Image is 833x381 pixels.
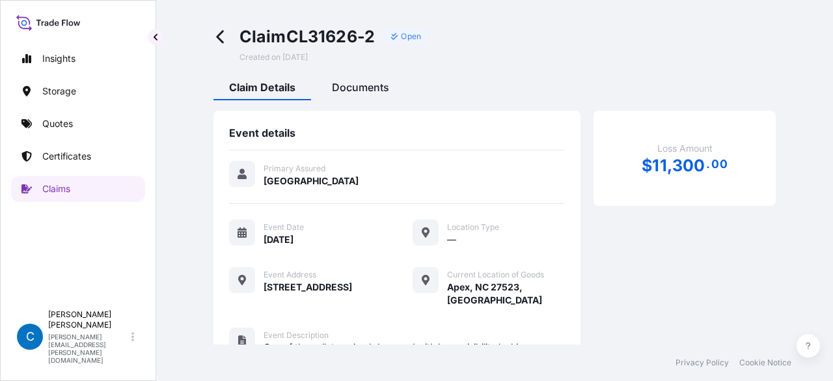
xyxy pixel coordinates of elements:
[42,182,70,195] p: Claims
[11,78,145,104] a: Storage
[48,333,129,364] p: [PERSON_NAME][EMAIL_ADDRESS][PERSON_NAME][DOMAIN_NAME]
[48,309,129,330] p: [PERSON_NAME] [PERSON_NAME]
[11,111,145,137] a: Quotes
[42,150,91,163] p: Certificates
[264,163,325,174] span: Primary Assured
[26,330,34,343] span: C
[739,358,791,368] a: Cookie Notice
[264,281,352,294] span: [STREET_ADDRESS]
[447,270,544,280] span: Current Location of Goods
[229,126,295,139] span: Event details
[264,330,329,341] span: Event Description
[401,31,421,42] p: Open
[264,222,304,233] span: Event Date
[447,281,565,307] span: Apex, NC 27523, [GEOGRAPHIC_DATA]
[264,270,316,280] span: Event Address
[42,52,75,65] p: Insights
[239,26,376,47] span: Claim CL31626-2
[447,222,499,233] span: Location Type
[706,160,710,168] span: .
[447,233,456,246] span: —
[672,158,705,174] span: 300
[652,158,666,174] span: 11
[239,52,308,63] span: Created on
[667,158,672,174] span: ,
[11,143,145,169] a: Certificates
[711,160,727,168] span: 00
[676,358,729,368] a: Privacy Policy
[282,52,308,63] span: [DATE]
[657,142,713,155] span: Loss Amount
[264,175,359,188] span: [GEOGRAPHIC_DATA]
[11,176,145,202] a: Claims
[229,81,295,94] span: Claim Details
[332,81,389,94] span: Documents
[11,46,145,72] a: Insights
[642,158,652,174] span: $
[42,117,73,130] p: Quotes
[42,85,76,98] p: Storage
[264,233,294,246] span: [DATE]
